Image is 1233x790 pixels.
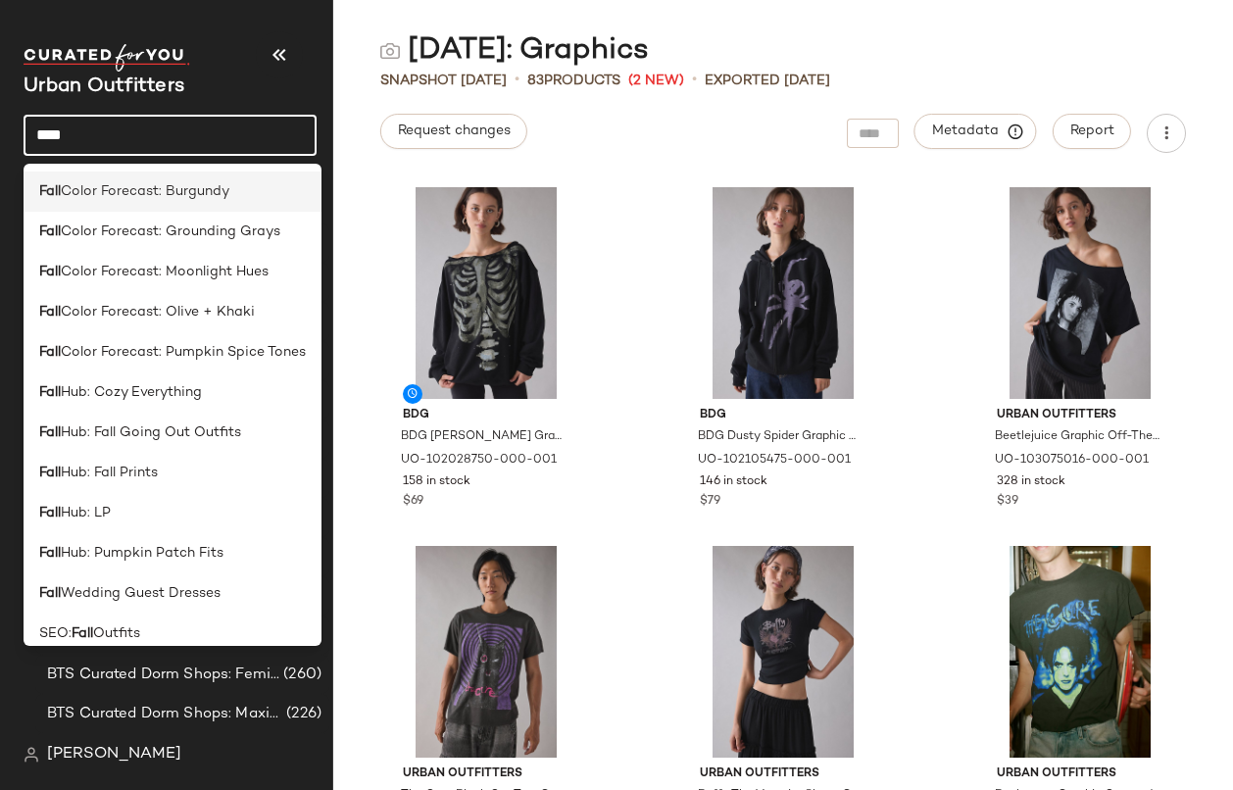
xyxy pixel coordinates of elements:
[387,187,585,399] img: 102028750_001_b
[914,114,1037,149] button: Metadata
[61,181,229,202] span: Color Forecast: Burgundy
[39,543,61,564] b: Fall
[403,407,569,424] span: BDG
[39,583,61,604] b: Fall
[61,583,221,604] span: Wedding Guest Dresses
[931,123,1020,140] span: Metadata
[700,473,767,491] span: 146 in stock
[997,493,1018,511] span: $39
[387,546,585,758] img: 103396396_001_b
[61,503,111,523] span: Hub: LP
[628,71,684,91] span: (2 New)
[39,222,61,242] b: Fall
[380,71,507,91] span: Snapshot [DATE]
[380,41,400,61] img: svg%3e
[24,44,190,72] img: cfy_white_logo.C9jOOHJF.svg
[1053,114,1131,149] button: Report
[61,382,202,403] span: Hub: Cozy Everything
[380,114,527,149] button: Request changes
[47,743,181,766] span: [PERSON_NAME]
[403,493,423,511] span: $69
[995,428,1161,446] span: Beetlejuice Graphic Off-The-Shoulder T-Shirt Dress in Black, Women's at Urban Outfitters
[39,382,61,403] b: Fall
[684,546,882,758] img: 103075537_001_b
[24,76,184,97] span: Current Company Name
[380,31,649,71] div: [DATE]: Graphics
[997,765,1163,783] span: Urban Outfitters
[39,623,72,644] span: SEO:
[1069,123,1114,139] span: Report
[692,69,697,92] span: •
[39,503,61,523] b: Fall
[700,493,720,511] span: $79
[401,452,557,469] span: UO-102028750-000-001
[995,452,1149,469] span: UO-103075016-000-001
[527,71,620,91] div: Products
[61,302,255,322] span: Color Forecast: Olive + Khaki
[282,703,321,725] span: (226)
[698,452,851,469] span: UO-102105475-000-001
[61,543,223,564] span: Hub: Pumpkin Patch Fits
[93,623,140,644] span: Outfits
[684,187,882,399] img: 102105475_001_b
[72,623,93,644] b: Fall
[39,342,61,363] b: Fall
[61,422,241,443] span: Hub: Fall Going Out Outfits
[401,428,567,446] span: BDG [PERSON_NAME] Graphic Off-The-Shoulder Pullover Top in Black, Women's at Urban Outfitters
[47,664,279,686] span: BTS Curated Dorm Shops: Feminine
[39,302,61,322] b: Fall
[61,262,269,282] span: Color Forecast: Moonlight Hues
[997,407,1163,424] span: Urban Outfitters
[39,181,61,202] b: Fall
[279,664,321,686] span: (260)
[24,747,39,763] img: svg%3e
[698,428,864,446] span: BDG Dusty Spider Graphic Oversized Zip-Up Hoodie Sweatshirt in Black, Women's at Urban Outfitters
[700,407,866,424] span: BDG
[527,74,544,88] span: 83
[39,422,61,443] b: Fall
[61,342,306,363] span: Color Forecast: Pumpkin Spice Tones
[61,222,280,242] span: Color Forecast: Grounding Grays
[403,473,470,491] span: 158 in stock
[705,71,830,91] p: Exported [DATE]
[397,123,511,139] span: Request changes
[981,546,1179,758] img: 97950869_001_b
[515,69,519,92] span: •
[47,703,282,725] span: BTS Curated Dorm Shops: Maximalist
[403,765,569,783] span: Urban Outfitters
[981,187,1179,399] img: 103075016_001_b
[997,473,1065,491] span: 328 in stock
[39,262,61,282] b: Fall
[700,765,866,783] span: Urban Outfitters
[39,463,61,483] b: Fall
[61,463,158,483] span: Hub: Fall Prints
